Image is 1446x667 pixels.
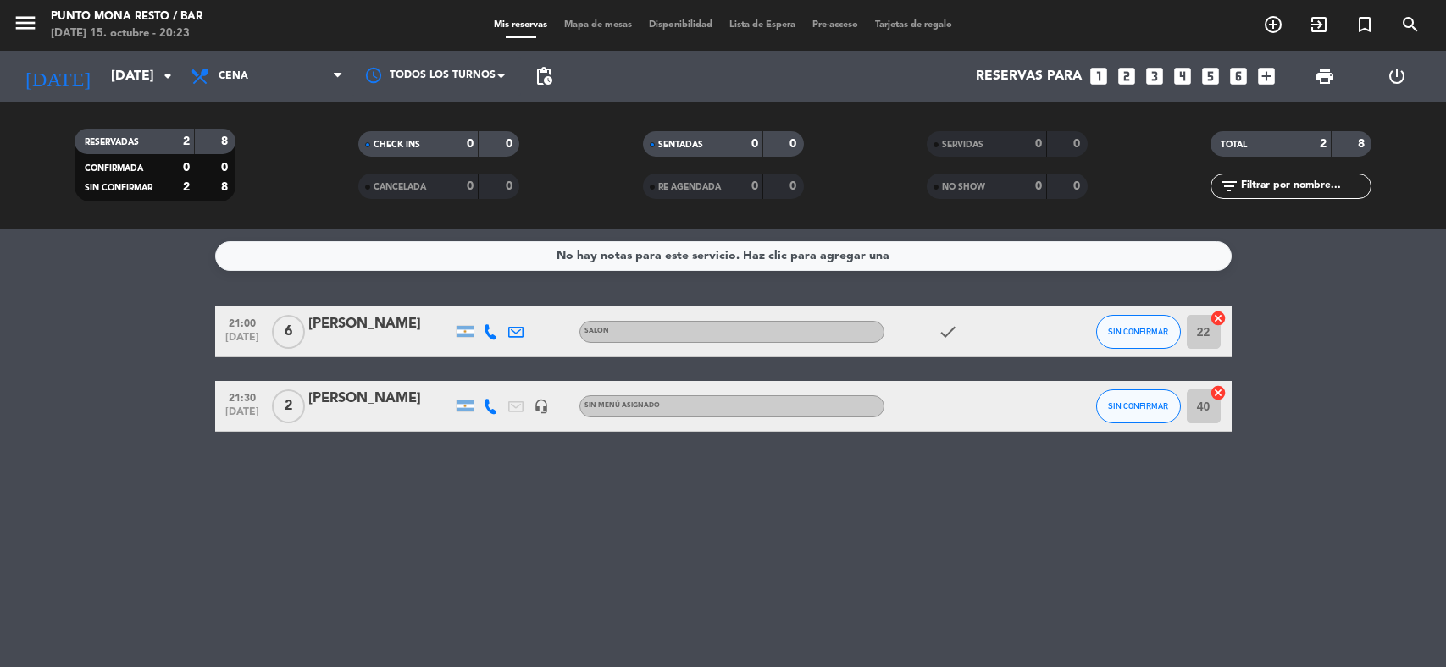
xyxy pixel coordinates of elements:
div: [PERSON_NAME] [308,388,452,410]
i: search [1400,14,1421,35]
strong: 8 [221,181,231,193]
span: 21:30 [221,387,263,406]
strong: 0 [789,180,800,192]
strong: 2 [183,181,190,193]
button: SIN CONFIRMAR [1096,315,1181,349]
i: check [938,322,958,342]
span: SIN CONFIRMAR [1108,401,1168,411]
span: [DATE] [221,406,263,426]
strong: 0 [467,180,474,192]
span: SIN CONFIRMAR [85,184,152,192]
strong: 0 [506,180,516,192]
i: looks_5 [1199,65,1222,87]
span: Lista de Espera [721,20,804,30]
strong: 8 [1358,138,1368,150]
i: cancel [1210,310,1227,327]
span: CHECK INS [374,141,420,149]
i: filter_list [1219,176,1239,196]
span: [DATE] [221,332,263,351]
span: CONFIRMADA [85,164,143,173]
div: [DATE] 15. octubre - 20:23 [51,25,202,42]
span: Mis reservas [485,20,556,30]
strong: 2 [183,135,190,147]
i: headset_mic [534,399,549,414]
strong: 0 [221,162,231,174]
span: RESERVADAS [85,138,139,146]
i: looks_one [1088,65,1110,87]
strong: 0 [1035,180,1042,192]
span: 2 [272,389,305,423]
strong: 0 [751,180,758,192]
div: [PERSON_NAME] [308,313,452,335]
span: SERVIDAS [942,141,983,149]
i: add_box [1255,65,1277,87]
i: add_circle_outline [1263,14,1283,35]
span: TOTAL [1221,141,1247,149]
strong: 8 [221,135,231,147]
span: Mapa de mesas [556,20,640,30]
strong: 0 [1073,180,1083,192]
i: looks_4 [1172,65,1194,87]
i: exit_to_app [1309,14,1329,35]
i: looks_two [1116,65,1138,87]
i: power_settings_new [1387,66,1407,86]
i: cancel [1210,384,1227,401]
i: arrow_drop_down [158,66,178,86]
strong: 0 [183,162,190,174]
span: RE AGENDADA [658,183,721,191]
i: looks_3 [1144,65,1166,87]
input: Filtrar por nombre... [1239,177,1371,196]
strong: 2 [1320,138,1327,150]
div: Punto Mona Resto / Bar [51,8,202,25]
strong: 0 [506,138,516,150]
span: NO SHOW [942,183,985,191]
strong: 0 [1073,138,1083,150]
span: 21:00 [221,312,263,332]
strong: 0 [751,138,758,150]
span: CANCELADA [374,183,426,191]
button: SIN CONFIRMAR [1096,389,1181,423]
strong: 0 [789,138,800,150]
span: pending_actions [534,66,554,86]
i: [DATE] [13,58,102,95]
div: No hay notas para este servicio. Haz clic para agregar una [557,246,889,266]
span: Disponibilidad [640,20,721,30]
i: looks_6 [1227,65,1249,87]
span: Cena [219,70,248,82]
span: Sin menú asignado [584,402,660,409]
span: Tarjetas de regalo [867,20,961,30]
i: menu [13,10,38,36]
span: SENTADAS [658,141,703,149]
strong: 0 [1035,138,1042,150]
div: LOG OUT [1361,51,1433,102]
strong: 0 [467,138,474,150]
span: print [1315,66,1335,86]
button: menu [13,10,38,41]
i: turned_in_not [1355,14,1375,35]
span: SIN CONFIRMAR [1108,327,1168,336]
span: Reservas para [976,69,1082,85]
span: Pre-acceso [804,20,867,30]
span: SALON [584,328,609,334]
span: 6 [272,315,305,349]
